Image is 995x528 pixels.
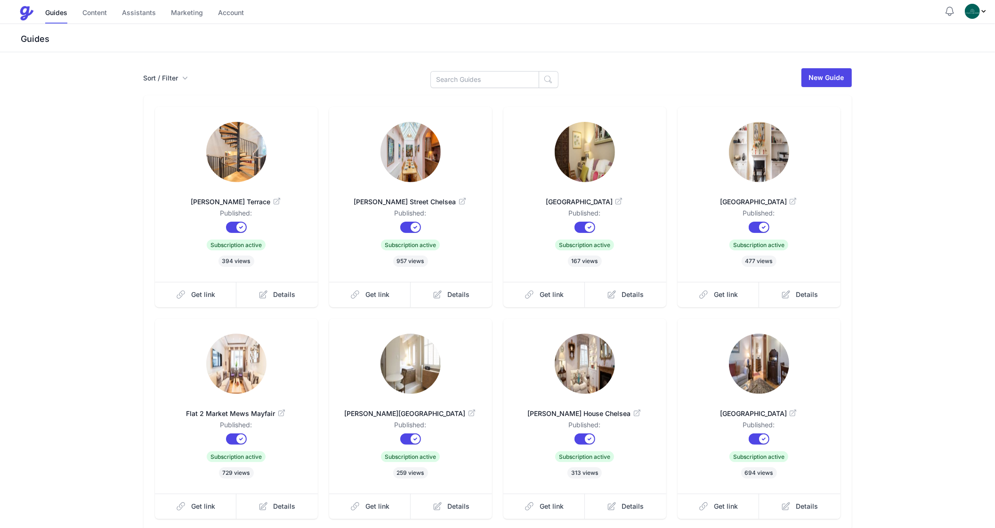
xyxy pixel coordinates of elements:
span: Details [622,502,644,511]
img: Guestive Guides [19,6,34,21]
span: Get link [191,290,215,299]
img: htmfqqdj5w74wrc65s3wna2sgno2 [729,334,789,394]
span: [GEOGRAPHIC_DATA] [693,409,825,418]
span: 259 views [393,467,428,479]
a: Get link [329,494,411,519]
img: wq8sw0j47qm6nw759ko380ndfzun [380,122,441,182]
span: Subscription active [207,451,266,462]
a: Get link [678,282,760,307]
span: Details [448,290,470,299]
span: [PERSON_NAME] Terrace [170,197,303,207]
a: Get link [155,494,237,519]
a: Get link [503,282,585,307]
h3: Guides [19,33,995,45]
span: Details [274,502,296,511]
span: Get link [365,290,389,299]
a: Account [218,3,244,24]
a: Guides [45,3,67,24]
span: Subscription active [729,240,788,250]
a: [GEOGRAPHIC_DATA] [518,186,651,208]
span: 729 views [219,467,254,479]
span: Get link [540,290,564,299]
img: xcoem7jyjxpu3fgtqe3kd93uc2z7 [206,334,267,394]
a: Content [82,3,107,24]
a: [PERSON_NAME] House Chelsea [518,398,651,420]
span: Details [796,290,818,299]
span: [GEOGRAPHIC_DATA] [518,197,651,207]
button: Notifications [944,6,955,17]
span: 313 views [567,467,602,479]
span: 957 views [393,256,428,267]
a: Get link [503,494,585,519]
button: Sort / Filter [144,73,188,83]
input: Search Guides [430,71,539,88]
dd: Published: [344,420,477,433]
img: hdmgvwaq8kfuacaafu0ghkkjd0oq [729,122,789,182]
span: Details [796,502,818,511]
a: New Guide [801,68,852,87]
img: qm23tyanh8llne9rmxzedgaebrr7 [555,334,615,394]
div: Profile Menu [965,4,987,19]
span: 394 views [218,256,254,267]
a: Details [411,282,492,307]
span: Flat 2 Market Mews Mayfair [170,409,303,418]
dd: Published: [170,420,303,433]
a: Get link [678,494,760,519]
a: Details [759,494,841,519]
a: Details [585,494,666,519]
dd: Published: [518,208,651,222]
a: Get link [329,282,411,307]
a: [GEOGRAPHIC_DATA] [693,186,825,208]
dd: Published: [344,208,477,222]
img: id17mszkkv9a5w23y0miri8fotce [380,334,441,394]
img: oovs19i4we9w73xo0bfpgswpi0cd [965,4,980,19]
a: Details [236,494,318,519]
dd: Published: [693,208,825,222]
dd: Published: [518,420,651,433]
span: Get link [714,502,738,511]
a: Details [236,282,318,307]
a: Assistants [122,3,156,24]
span: Details [622,290,644,299]
span: Subscription active [207,240,266,250]
span: Subscription active [381,240,440,250]
a: Flat 2 Market Mews Mayfair [170,398,303,420]
a: [PERSON_NAME] Terrace [170,186,303,208]
a: Get link [155,282,237,307]
span: Details [448,502,470,511]
span: [PERSON_NAME] Street Chelsea [344,197,477,207]
span: 167 views [568,256,602,267]
span: Subscription active [729,451,788,462]
span: [GEOGRAPHIC_DATA] [693,197,825,207]
span: Get link [540,502,564,511]
span: 477 views [742,256,777,267]
span: Get link [191,502,215,511]
span: Subscription active [381,451,440,462]
span: [PERSON_NAME][GEOGRAPHIC_DATA] [344,409,477,418]
span: Details [274,290,296,299]
span: [PERSON_NAME] House Chelsea [518,409,651,418]
span: 694 views [741,467,777,479]
a: Details [585,282,666,307]
span: Get link [365,502,389,511]
dd: Published: [693,420,825,433]
img: mtasz01fldrr9v8cnif9arsj44ov [206,122,267,182]
img: 9b5v0ir1hdq8hllsqeesm40py5rd [555,122,615,182]
a: [GEOGRAPHIC_DATA] [693,398,825,420]
a: Details [411,494,492,519]
a: Marketing [171,3,203,24]
span: Subscription active [555,240,614,250]
span: Get link [714,290,738,299]
a: Details [759,282,841,307]
dd: Published: [170,208,303,222]
span: Subscription active [555,451,614,462]
a: [PERSON_NAME] Street Chelsea [344,186,477,208]
a: [PERSON_NAME][GEOGRAPHIC_DATA] [344,398,477,420]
